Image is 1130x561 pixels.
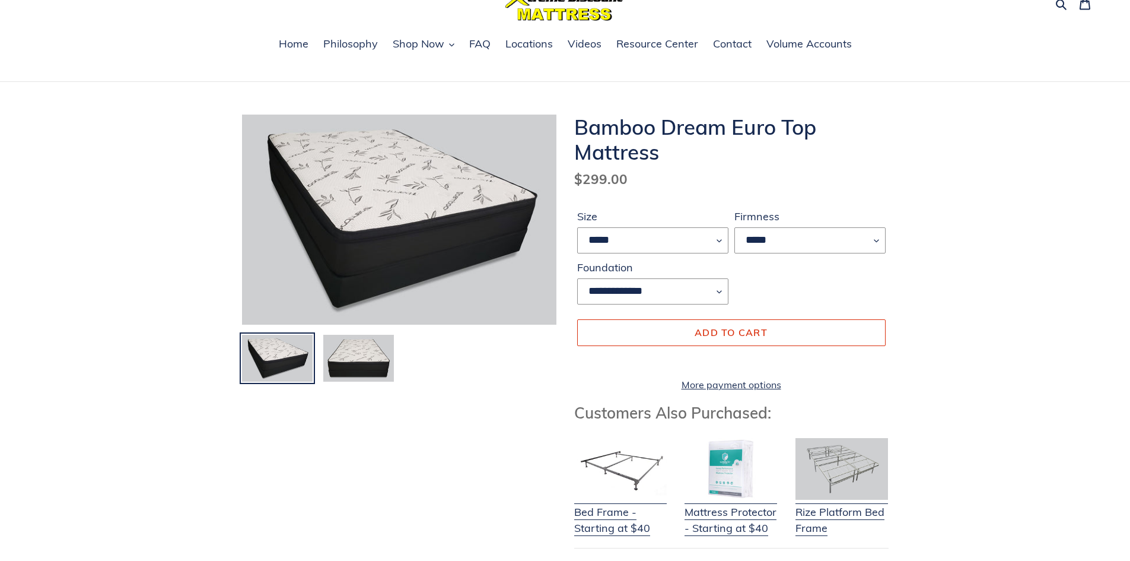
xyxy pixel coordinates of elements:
[610,36,704,53] a: Resource Center
[766,37,852,51] span: Volume Accounts
[574,489,667,536] a: Bed Frame - Starting at $40
[707,36,757,53] a: Contact
[322,334,395,383] img: Load image into Gallery viewer, Bamboo Dream Euro Top Mattress
[505,37,553,51] span: Locations
[463,36,496,53] a: FAQ
[469,37,491,51] span: FAQ
[577,208,728,224] label: Size
[574,404,889,422] h3: Customers Also Purchased:
[574,438,667,500] img: Bed Frame
[713,37,752,51] span: Contact
[795,489,888,536] a: Rize Platform Bed Frame
[323,37,378,51] span: Philosophy
[577,319,886,346] button: Add to cart
[574,115,889,164] h1: Bamboo Dream Euro Top Mattress
[760,36,858,53] a: Volume Accounts
[393,37,444,51] span: Shop Now
[241,334,314,383] img: Load image into Gallery viewer, Bamboo Dream Euro Top Mattress
[499,36,559,53] a: Locations
[685,438,777,500] img: Mattress Protector
[317,36,384,53] a: Philosophy
[568,37,601,51] span: Videos
[577,378,886,392] a: More payment options
[616,37,698,51] span: Resource Center
[387,36,460,53] button: Shop Now
[734,208,886,224] label: Firmness
[685,489,777,536] a: Mattress Protector - Starting at $40
[273,36,314,53] a: Home
[574,170,628,188] span: $299.00
[562,36,607,53] a: Videos
[795,438,888,500] img: Adjustable Base
[695,327,768,338] span: Add to cart
[577,259,728,275] label: Foundation
[279,37,308,51] span: Home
